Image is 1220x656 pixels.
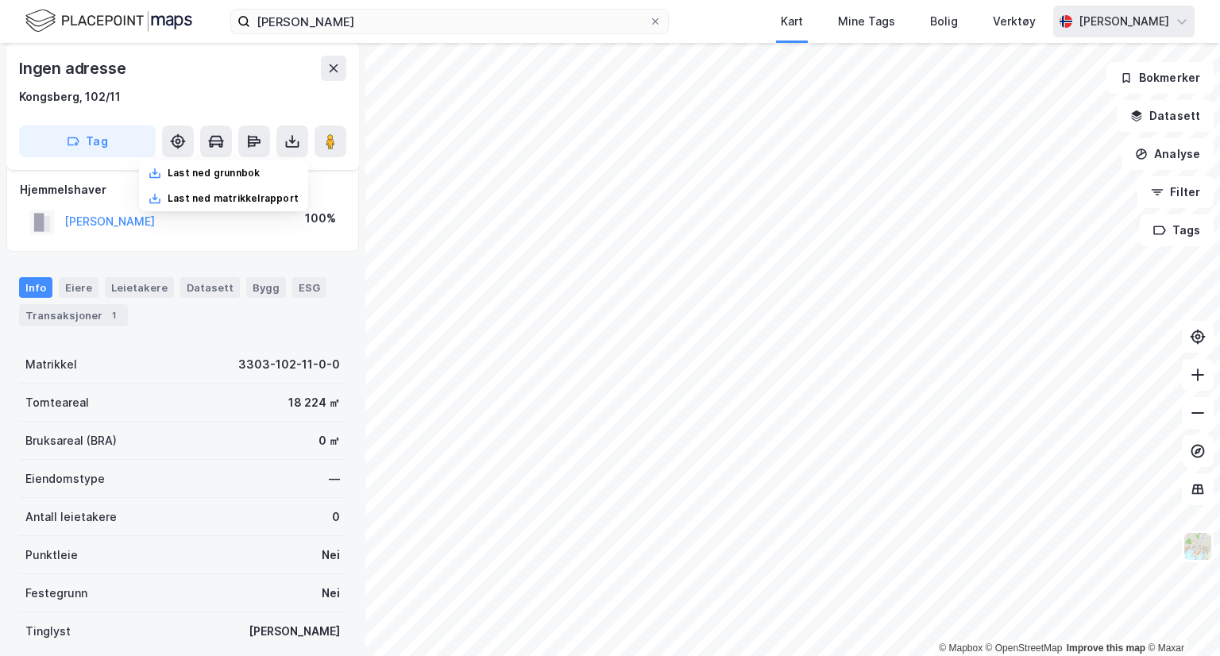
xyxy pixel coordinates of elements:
div: 18 224 ㎡ [288,393,340,412]
div: ESG [292,277,326,298]
div: [PERSON_NAME] [249,622,340,641]
div: Leietakere [105,277,174,298]
button: Tag [19,125,156,157]
div: Transaksjoner [19,304,128,326]
button: Analyse [1122,138,1214,170]
button: Tags [1140,214,1214,246]
div: 3303-102-11-0-0 [238,355,340,374]
div: Bygg [246,277,286,298]
input: Søk på adresse, matrikkel, gårdeiere, leietakere eller personer [250,10,649,33]
div: Mine Tags [838,12,895,31]
div: 1 [106,307,122,323]
button: Bokmerker [1106,62,1214,94]
img: Z [1183,531,1213,561]
div: Eiere [59,277,98,298]
a: OpenStreetMap [986,642,1063,654]
div: Kontrollprogram for chat [1141,580,1220,656]
div: Festegrunn [25,584,87,603]
div: [PERSON_NAME] [1079,12,1169,31]
div: Last ned grunnbok [168,167,260,179]
div: Last ned matrikkelrapport [168,192,299,205]
div: — [329,469,340,488]
div: Punktleie [25,546,78,565]
iframe: Chat Widget [1141,580,1220,656]
div: 100% [305,209,336,228]
div: Kongsberg, 102/11 [19,87,121,106]
a: Mapbox [939,642,983,654]
div: Ingen adresse [19,56,129,81]
button: Filter [1137,176,1214,208]
div: Eiendomstype [25,469,105,488]
div: Tinglyst [25,622,71,641]
div: Kart [781,12,803,31]
div: Bruksareal (BRA) [25,431,117,450]
div: Nei [322,546,340,565]
div: Verktøy [993,12,1036,31]
div: Tomteareal [25,393,89,412]
div: Bolig [930,12,958,31]
div: Hjemmelshaver [20,180,346,199]
div: Antall leietakere [25,507,117,527]
a: Improve this map [1067,642,1145,654]
div: 0 [332,507,340,527]
button: Datasett [1117,100,1214,132]
div: 0 ㎡ [319,431,340,450]
div: Nei [322,584,340,603]
img: logo.f888ab2527a4732fd821a326f86c7f29.svg [25,7,192,35]
div: Info [19,277,52,298]
div: Matrikkel [25,355,77,374]
div: Datasett [180,277,240,298]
